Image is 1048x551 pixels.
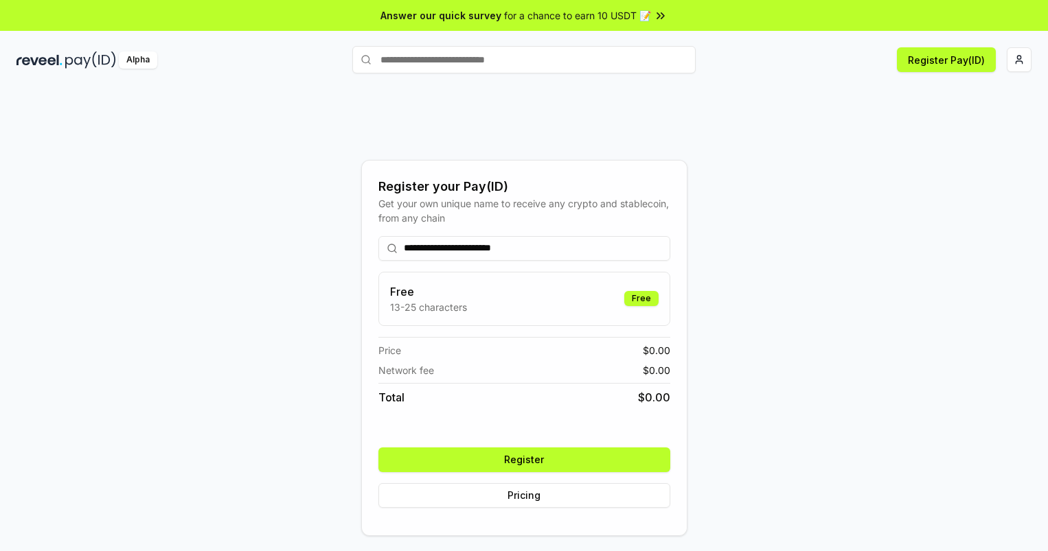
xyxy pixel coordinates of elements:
[643,363,670,377] span: $ 0.00
[380,8,501,23] span: Answer our quick survey
[504,8,651,23] span: for a chance to earn 10 USDT 📝
[897,47,996,72] button: Register Pay(ID)
[378,483,670,508] button: Pricing
[378,363,434,377] span: Network fee
[643,343,670,357] span: $ 0.00
[624,291,659,306] div: Free
[378,343,401,357] span: Price
[638,389,670,406] span: $ 0.00
[16,51,62,69] img: reveel_dark
[390,283,467,300] h3: Free
[119,51,157,69] div: Alpha
[390,300,467,314] p: 13-25 characters
[65,51,116,69] img: pay_id
[378,177,670,196] div: Register your Pay(ID)
[378,196,670,225] div: Get your own unique name to receive any crypto and stablecoin, from any chain
[378,389,405,406] span: Total
[378,447,670,472] button: Register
